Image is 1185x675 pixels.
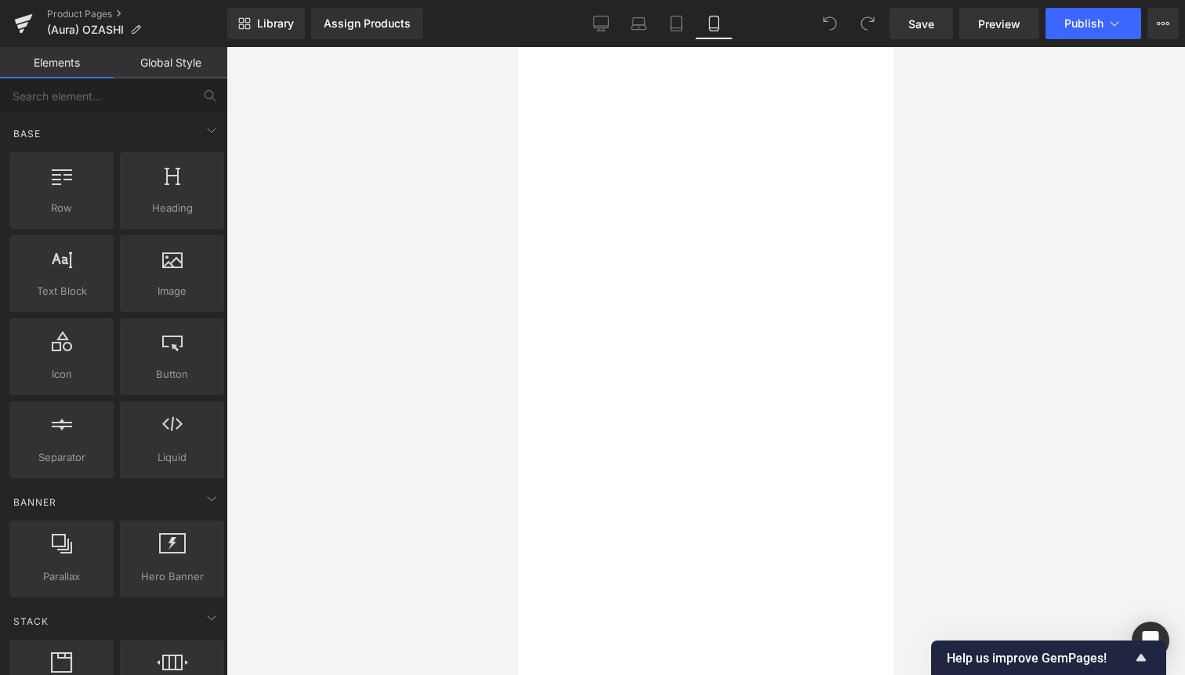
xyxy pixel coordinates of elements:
[227,8,305,39] a: New Library
[114,47,227,78] a: Global Style
[12,495,58,510] span: Banner
[47,24,124,36] span: (Aura) OZASHI
[852,8,883,39] button: Redo
[814,8,846,39] button: Undo
[1064,17,1103,30] span: Publish
[324,17,411,30] div: Assign Products
[14,283,109,299] span: Text Block
[125,449,219,466] span: Liquid
[620,8,658,39] a: Laptop
[695,8,733,39] a: Mobile
[12,126,42,141] span: Base
[1147,8,1179,39] button: More
[257,16,294,31] span: Library
[947,648,1151,667] button: Show survey - Help us improve GemPages!
[125,568,219,585] span: Hero Banner
[1132,622,1169,659] div: Open Intercom Messenger
[1045,8,1141,39] button: Publish
[12,614,50,629] span: Stack
[658,8,695,39] a: Tablet
[908,16,934,32] span: Save
[125,200,219,216] span: Heading
[947,651,1132,666] span: Help us improve GemPages!
[14,449,109,466] span: Separator
[978,16,1020,32] span: Preview
[959,8,1039,39] a: Preview
[14,366,109,383] span: Icon
[14,568,109,585] span: Parallax
[582,8,620,39] a: Desktop
[125,366,219,383] span: Button
[14,200,109,216] span: Row
[47,8,227,20] a: Product Pages
[125,283,219,299] span: Image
